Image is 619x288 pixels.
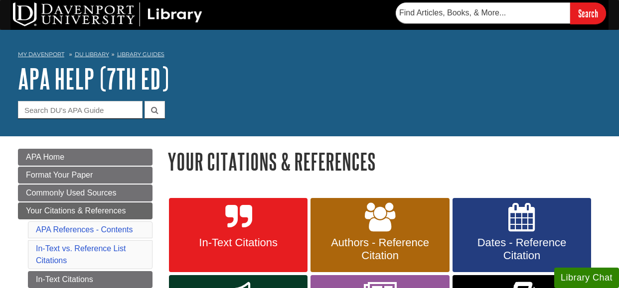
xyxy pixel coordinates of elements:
h1: Your Citations & References [167,149,601,174]
a: APA Help (7th Ed) [18,63,169,94]
a: Your Citations & References [18,202,153,219]
a: Dates - Reference Citation [453,198,591,273]
a: Library Guides [117,51,164,58]
a: In-Text Citations [169,198,308,273]
span: In-Text Citations [176,236,300,249]
a: Commonly Used Sources [18,185,153,201]
span: Dates - Reference Citation [460,236,584,262]
a: APA References - Contents [36,225,133,234]
a: Format Your Paper [18,167,153,184]
a: APA Home [18,149,153,166]
span: APA Home [26,153,64,161]
span: Authors - Reference Citation [318,236,442,262]
input: Search DU's APA Guide [18,101,143,118]
a: DU Library [75,51,109,58]
nav: breadcrumb [18,48,601,64]
input: Find Articles, Books, & More... [396,2,570,23]
input: Search [570,2,606,24]
a: My Davenport [18,50,64,59]
span: Your Citations & References [26,206,126,215]
a: In-Text vs. Reference List Citations [36,244,126,265]
span: Commonly Used Sources [26,189,116,197]
img: DU Library [13,2,202,26]
a: In-Text Citations [28,271,153,288]
span: Format Your Paper [26,171,93,179]
button: Library Chat [554,268,619,288]
a: Authors - Reference Citation [310,198,449,273]
form: Searches DU Library's articles, books, and more [396,2,606,24]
